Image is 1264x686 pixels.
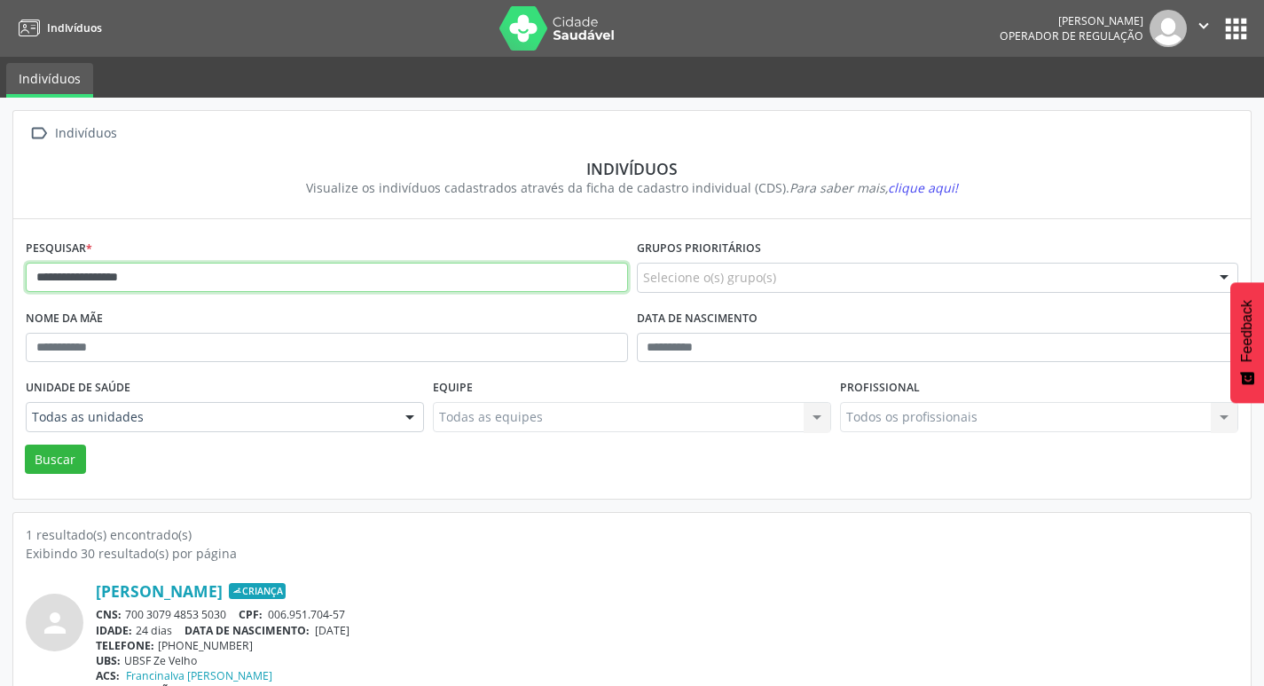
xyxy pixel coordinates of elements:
span: CPF: [239,607,263,622]
div: [PERSON_NAME] [1000,13,1143,28]
label: Grupos prioritários [637,235,761,263]
span: DATA DE NASCIMENTO: [184,623,310,638]
label: Unidade de saúde [26,375,130,402]
span: Selecione o(s) grupo(s) [643,268,776,287]
div: Indivíduos [51,121,120,146]
span: UBS: [96,653,121,668]
span: TELEFONE: [96,638,154,653]
label: Equipe [433,375,473,402]
span: Operador de regulação [1000,28,1143,43]
button:  [1187,10,1221,47]
a: Indivíduos [6,63,93,98]
label: Nome da mãe [26,305,103,333]
span: clique aqui! [888,179,958,196]
a: Indivíduos [12,13,102,43]
span: Indivíduos [47,20,102,35]
span: [DATE] [315,623,349,638]
span: Criança [229,583,286,599]
a: [PERSON_NAME] [96,581,223,601]
div: [PHONE_NUMBER] [96,638,1238,653]
button: apps [1221,13,1252,44]
label: Profissional [840,375,920,402]
button: Buscar [25,445,86,475]
div: Indivíduos [38,159,1226,178]
i: Para saber mais, [789,179,958,196]
span: 006.951.704-57 [268,607,345,622]
div: Visualize os indivíduos cadastrados através da ficha de cadastro individual (CDS). [38,178,1226,197]
a:  Indivíduos [26,121,120,146]
label: Data de nascimento [637,305,758,333]
span: Todas as unidades [32,408,388,426]
button: Feedback - Mostrar pesquisa [1230,282,1264,403]
img: img [1150,10,1187,47]
div: 24 dias [96,623,1238,638]
div: Exibindo 30 resultado(s) por página [26,544,1238,563]
div: 1 resultado(s) encontrado(s) [26,525,1238,544]
i:  [26,121,51,146]
div: UBSF Ze Velho [96,653,1238,668]
span: Feedback [1239,300,1255,362]
span: CNS: [96,607,122,622]
span: IDADE: [96,623,132,638]
label: Pesquisar [26,235,92,263]
a: Francinalva [PERSON_NAME] [126,668,272,683]
div: 700 3079 4853 5030 [96,607,1238,622]
span: ACS: [96,668,120,683]
i:  [1194,16,1213,35]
